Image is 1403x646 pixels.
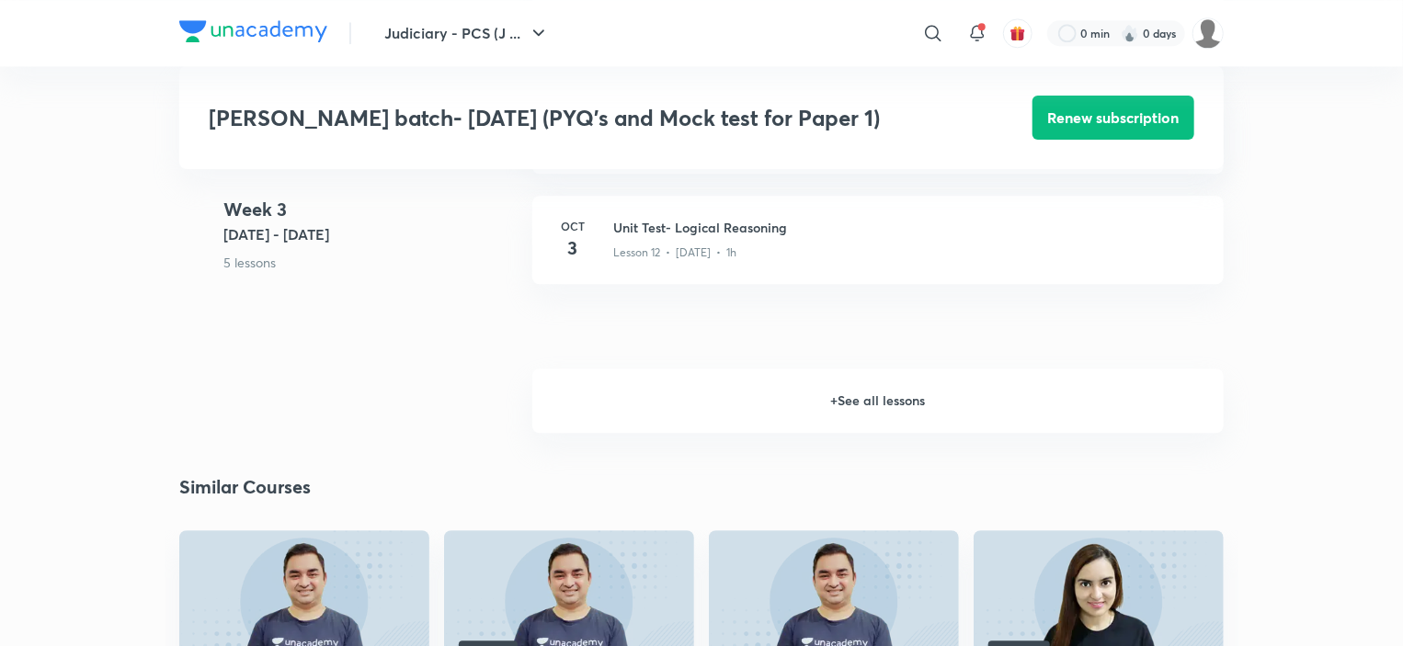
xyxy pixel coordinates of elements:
[223,223,518,245] h5: [DATE] - [DATE]
[223,253,518,272] p: 5 lessons
[179,20,327,42] img: Company Logo
[1032,96,1194,140] button: Renew subscription
[554,218,591,234] h6: Oct
[179,473,311,501] h2: Similar Courses
[613,218,1202,237] h3: Unit Test- Logical Reasoning
[1121,24,1139,42] img: streak
[532,368,1224,433] h6: + See all lessons
[179,20,327,47] a: Company Logo
[613,244,736,261] p: Lesson 12 • [DATE] • 1h
[209,105,929,131] h3: [PERSON_NAME] batch- [DATE] (PYQ's and Mock test for Paper 1)
[1009,25,1026,41] img: avatar
[373,15,561,51] button: Judiciary - PCS (J ...
[554,234,591,262] h4: 3
[1192,17,1224,49] img: Green Vr
[1003,18,1032,48] button: avatar
[223,196,518,223] h4: Week 3
[532,196,1224,306] a: Oct3Unit Test- Logical ReasoningLesson 12 • [DATE] • 1h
